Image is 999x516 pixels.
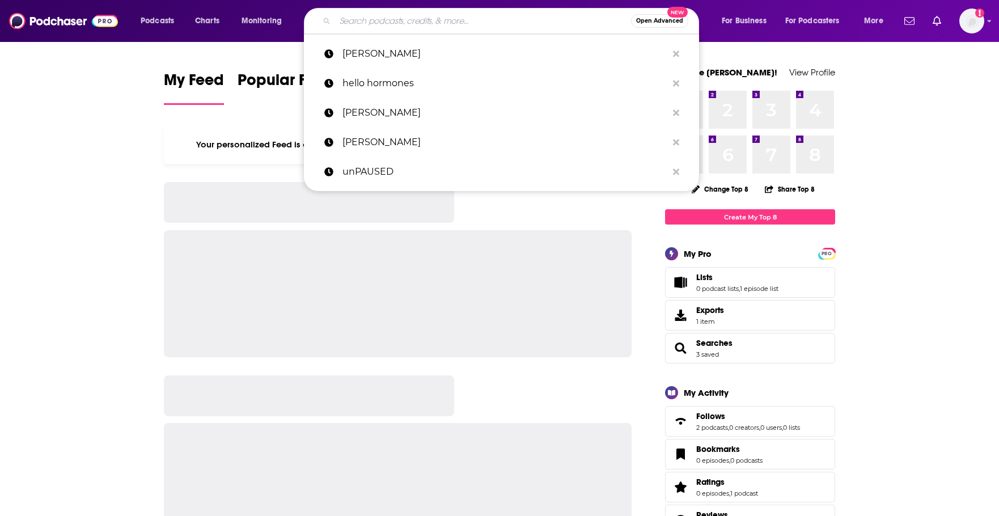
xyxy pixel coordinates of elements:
a: Searches [669,340,692,356]
span: , [729,489,730,497]
span: Open Advanced [636,18,683,24]
button: open menu [856,12,898,30]
button: Change Top 8 [685,182,755,196]
a: unPAUSED [304,157,699,187]
a: Ratings [696,477,758,487]
button: open menu [133,12,189,30]
span: , [728,424,729,432]
div: Your personalized Feed is curated based on the Podcasts, Creators, Users, and Lists that you Follow. [164,125,632,164]
span: , [759,424,760,432]
a: Searches [696,338,733,348]
a: Welcome [PERSON_NAME]! [665,67,777,78]
span: PRO [820,249,833,258]
a: Create My Top 8 [665,209,835,225]
span: For Podcasters [785,13,840,29]
div: My Activity [684,387,729,398]
button: open menu [714,12,781,30]
a: Follows [669,413,692,429]
a: Bookmarks [696,444,763,454]
a: PRO [820,249,833,257]
a: [PERSON_NAME] [304,39,699,69]
span: 1 item [696,318,724,325]
span: My Feed [164,70,224,96]
span: More [864,13,883,29]
a: 1 podcast [730,489,758,497]
span: Searches [665,333,835,363]
span: Exports [696,305,724,315]
a: 0 creators [729,424,759,432]
a: 0 episodes [696,456,729,464]
a: Popular Feed [238,70,334,105]
a: [PERSON_NAME] [304,98,699,128]
span: Follows [696,411,725,421]
span: Bookmarks [696,444,740,454]
a: Show notifications dropdown [928,11,946,31]
a: My Feed [164,70,224,105]
a: 0 podcasts [730,456,763,464]
span: Ratings [696,477,725,487]
a: 0 users [760,424,782,432]
p: mary claire haver [342,128,667,157]
span: Logged in as Ashley_Beenen [959,9,984,33]
img: Podchaser - Follow, Share and Rate Podcasts [9,10,118,32]
a: hello hormones [304,69,699,98]
button: open menu [234,12,297,30]
a: 3 saved [696,350,719,358]
span: Popular Feed [238,70,334,96]
span: Lists [665,267,835,298]
span: , [739,285,740,293]
span: Monitoring [242,13,282,29]
p: unPAUSED [342,157,667,187]
input: Search podcasts, credits, & more... [335,12,631,30]
span: Ratings [665,472,835,502]
a: 1 episode list [740,285,778,293]
a: 0 lists [783,424,800,432]
span: Bookmarks [665,439,835,470]
button: Open AdvancedNew [631,14,688,28]
img: User Profile [959,9,984,33]
a: Exports [665,300,835,331]
div: My Pro [684,248,712,259]
div: Search podcasts, credits, & more... [315,8,710,34]
button: Share Top 8 [764,178,815,200]
a: 2 podcasts [696,424,728,432]
span: Follows [665,406,835,437]
a: Charts [188,12,226,30]
a: View Profile [789,67,835,78]
a: Lists [669,274,692,290]
span: , [729,456,730,464]
a: Ratings [669,479,692,495]
button: open menu [778,12,856,30]
a: 0 episodes [696,489,729,497]
span: Lists [696,272,713,282]
span: Podcasts [141,13,174,29]
button: Show profile menu [959,9,984,33]
a: Lists [696,272,778,282]
span: For Business [722,13,767,29]
p: melanie avalon [342,98,667,128]
span: Exports [669,307,692,323]
a: Bookmarks [669,446,692,462]
a: Show notifications dropdown [900,11,919,31]
svg: Add a profile image [975,9,984,18]
span: New [667,7,688,18]
a: Follows [696,411,800,421]
span: Charts [195,13,219,29]
span: , [782,424,783,432]
p: hello hormones [342,69,667,98]
a: [PERSON_NAME] [304,128,699,157]
a: 0 podcast lists [696,285,739,293]
p: Lawrence Zarian [342,39,667,69]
